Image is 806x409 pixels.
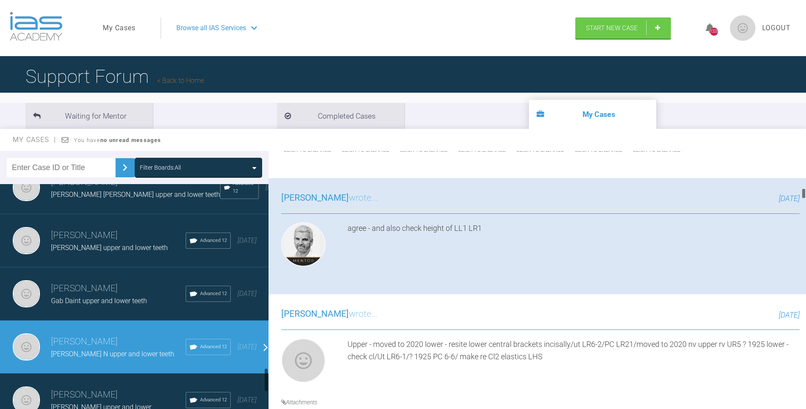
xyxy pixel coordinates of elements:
span: Start New Case [586,24,638,32]
span: [PERSON_NAME] upper and lower teeth [51,244,168,252]
span: [DATE] [238,396,257,404]
h3: [PERSON_NAME] [51,335,186,349]
h3: wrote... [281,307,378,321]
span: [PERSON_NAME] N upper and lower teeth [51,350,174,358]
div: 1328 [710,28,718,36]
a: Logout [762,23,791,34]
h1: Support Forum [25,62,204,91]
li: Waiting for Mentor [25,103,153,129]
span: Advanced 12 [200,343,227,351]
img: Neil Fearns [13,174,40,201]
img: profile.png [730,15,755,41]
h3: [PERSON_NAME] [51,228,186,243]
img: Neil Fearns [13,333,40,361]
h4: Attachments [281,398,800,407]
span: Advanced 12 [200,237,227,244]
a: Start New Case [575,17,671,39]
li: My Cases [529,100,656,129]
span: Advanced 12 [200,290,227,298]
div: Upper - moved to 2020 lower - resite lower central brackets incisally/ut LR6-2/PC LR21/moved to 2... [348,338,800,386]
h3: wrote... [281,191,378,205]
span: [DATE] [779,310,800,319]
span: Browse all IAS Services [176,23,246,34]
li: Completed Cases [277,103,404,129]
input: Enter Case ID or Title [7,158,116,177]
img: Ross Hobson [281,222,325,267]
div: Filter Boards: All [140,163,181,172]
span: Advanced 12 [200,396,227,404]
span: [DATE] [238,236,257,244]
h3: [PERSON_NAME] [51,281,186,296]
a: Back to Home [157,77,204,85]
span: Gab Daint upper and lower teeth [51,297,147,305]
span: [DATE] [238,290,257,298]
span: Advanced 12 [233,180,255,195]
span: [PERSON_NAME] [PERSON_NAME] upper and lower teeth [51,190,220,199]
a: My Cases [103,23,136,34]
span: [PERSON_NAME] [281,193,349,203]
h3: [PERSON_NAME] [51,388,186,402]
img: chevronRight.28bd32b0.svg [118,161,132,174]
span: [PERSON_NAME] [281,309,349,319]
span: [DATE] [238,343,257,351]
img: logo-light.3e3ef733.png [10,12,62,41]
img: Neil Fearns [281,338,325,383]
strong: no unread messages [100,137,161,143]
span: My Cases [13,136,57,144]
div: agree - and also check height of LL1 LR1 [348,222,800,270]
span: You have [74,137,161,143]
img: Neil Fearns [13,227,40,254]
span: [DATE] [779,194,800,203]
img: Neil Fearns [13,280,40,307]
